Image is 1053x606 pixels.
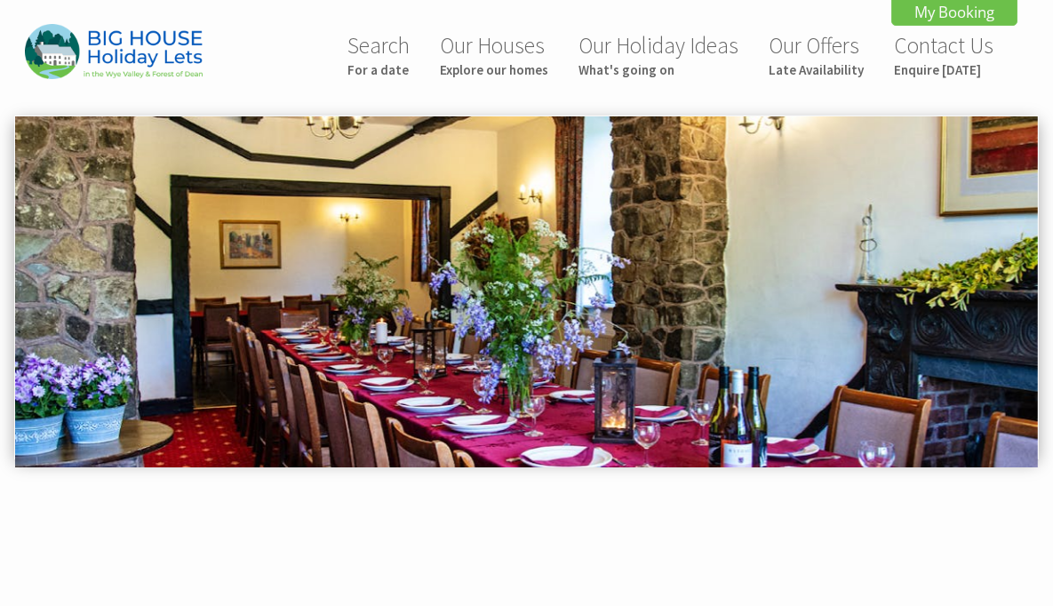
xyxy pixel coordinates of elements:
[578,31,738,78] a: Our Holiday IdeasWhat's going on
[347,31,410,78] a: SearchFor a date
[769,61,864,78] small: Late Availability
[894,31,993,78] a: Contact UsEnquire [DATE]
[25,24,203,78] img: Big House Holiday Lets
[894,61,993,78] small: Enquire [DATE]
[578,61,738,78] small: What's going on
[440,61,548,78] small: Explore our homes
[769,31,864,78] a: Our OffersLate Availability
[440,31,548,78] a: Our HousesExplore our homes
[347,61,410,78] small: For a date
